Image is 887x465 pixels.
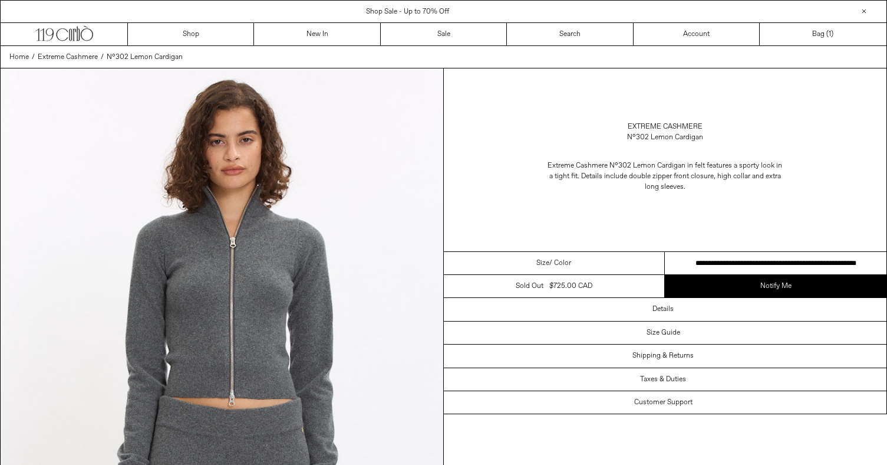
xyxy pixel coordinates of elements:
span: Size [536,258,549,268]
a: Search [507,23,633,45]
a: N°302 Lemon Cardigan [107,52,183,63]
span: / [32,52,35,63]
a: Bag () [760,23,886,45]
a: New In [254,23,380,45]
a: Shop Sale - Up to 70% Off [366,7,449,17]
h3: Size Guide [647,329,680,337]
a: Notify Me [665,275,886,297]
a: Account [634,23,760,45]
span: ) [829,29,833,40]
div: N°302 Lemon Cardigan [627,132,703,143]
a: Sale [381,23,507,45]
h3: Shipping & Returns [632,352,694,360]
span: / [101,52,104,63]
h3: Customer Support [634,398,693,407]
a: Shop [128,23,254,45]
a: Home [9,52,29,63]
h3: Details [652,305,674,313]
span: 1 [829,30,831,39]
p: Extreme Cashmere N°302 Lemon Cardigan in felt features a sporty look in a tight fit. Details incl... [547,155,783,198]
h3: Taxes & Duties [640,375,686,384]
a: Extreme Cashmere [38,52,98,63]
a: Extreme Cashmere [628,122,703,132]
span: / Color [549,258,571,268]
div: Sold out [516,281,543,292]
div: $725.00 CAD [549,281,592,292]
